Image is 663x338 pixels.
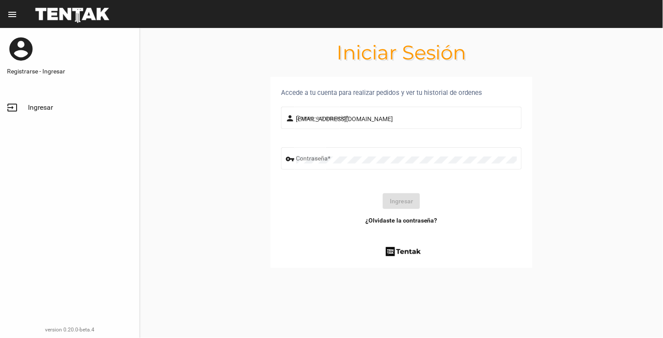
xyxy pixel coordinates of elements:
[140,45,663,59] h1: Iniciar Sesión
[286,113,296,124] mat-icon: person
[7,9,17,20] mat-icon: menu
[7,35,35,63] mat-icon: account_circle
[7,102,17,113] mat-icon: input
[281,87,522,98] div: Accede a tu cuenta para realizar pedidos y ver tu historial de ordenes
[385,246,422,258] img: tentak-firm.png
[383,193,420,209] button: Ingresar
[7,67,132,76] a: Registrarse - Ingresar
[28,103,53,112] span: Ingresar
[365,216,437,225] a: ¿Olvidaste la contraseña?
[286,154,296,164] mat-icon: vpn_key
[7,325,132,334] div: version 0.20.0-beta.4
